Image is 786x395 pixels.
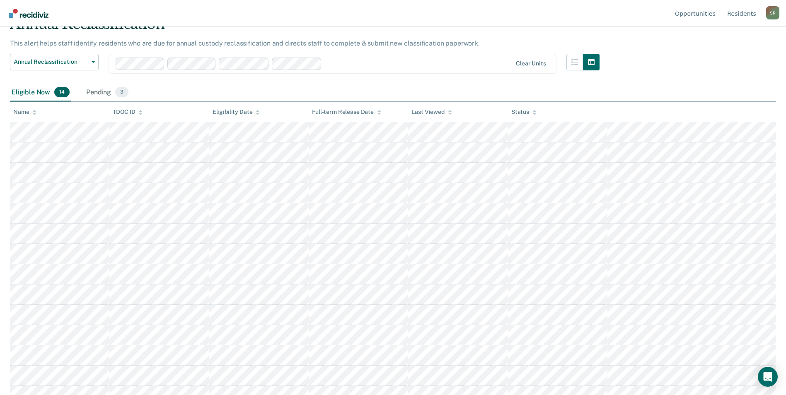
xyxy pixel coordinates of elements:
button: Profile dropdown button [766,6,779,19]
span: 3 [115,87,128,98]
button: Annual Reclassification [10,54,99,70]
div: Open Intercom Messenger [758,367,778,387]
p: This alert helps staff identify residents who are due for annual custody reclassification and dir... [10,39,480,47]
span: 14 [54,87,70,98]
div: S R [766,6,779,19]
span: Annual Reclassification [14,58,88,65]
div: Eligible Now14 [10,84,71,102]
div: Clear units [516,60,546,67]
div: TDOC ID [113,108,143,116]
img: Recidiviz [9,9,48,18]
div: Annual Reclassification [10,16,600,39]
div: Full-term Release Date [312,108,381,116]
div: Last Viewed [411,108,452,116]
div: Name [13,108,36,116]
div: Status [511,108,537,116]
div: Eligibility Date [213,108,260,116]
div: Pending3 [85,84,130,102]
